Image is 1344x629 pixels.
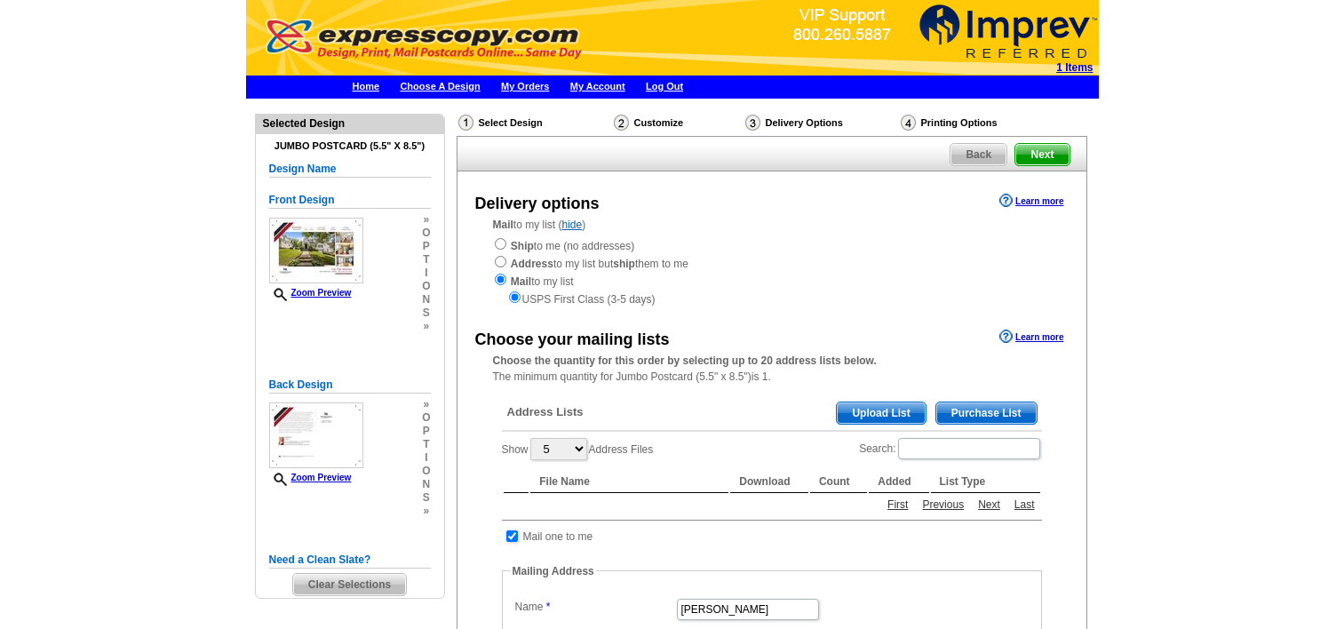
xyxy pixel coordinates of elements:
div: Select Design [457,114,612,136]
span: » [422,320,430,333]
img: Printing Options & Summary [901,115,916,131]
a: Home [353,81,380,92]
div: Selected Design [256,115,444,131]
strong: 1 Items [1056,61,1093,74]
div: Customize [612,114,744,131]
strong: Address [511,258,553,270]
strong: Ship [511,240,534,252]
span: i [422,451,430,465]
span: Address Lists [507,404,584,420]
span: i [422,267,430,280]
div: Choose your mailing lists [475,328,670,352]
a: Learn more [999,330,1063,344]
h4: Jumbo Postcard (5.5" x 8.5") [269,140,431,152]
strong: ship [613,258,635,270]
a: Choose A Design [400,81,480,92]
h5: Front Design [269,192,431,209]
span: Back [950,144,1006,165]
div: to my list ( ) [457,217,1086,307]
input: Search: [898,438,1040,459]
span: Clear Selections [293,574,406,595]
a: Last [1010,497,1039,513]
select: ShowAddress Files [530,438,587,460]
legend: Mailing Address [511,563,596,579]
span: o [422,411,430,425]
img: small-thumb.jpg [269,402,363,468]
span: Purchase List [936,402,1037,424]
span: n [422,293,430,307]
span: t [422,438,430,451]
span: » [422,505,430,518]
th: Added [869,471,928,493]
span: p [422,425,430,438]
a: My Orders [501,81,549,92]
strong: Mail [493,219,513,231]
label: Name [515,599,675,615]
a: My Account [570,81,625,92]
a: Back [950,143,1007,166]
a: First [883,497,912,513]
a: Log Out [646,81,683,92]
th: Download [730,471,808,493]
th: List Type [931,471,1040,493]
span: o [422,280,430,293]
a: Zoom Preview [269,288,352,298]
div: Delivery Options [744,114,899,136]
h5: Design Name [269,161,431,178]
a: Previous [918,497,968,513]
img: Customize [614,115,629,131]
a: Zoom Preview [269,473,352,482]
div: to me (no addresses) to my list but them to me to my list [493,236,1051,307]
span: » [422,398,430,411]
div: Printing Options [899,114,1057,131]
div: Delivery options [475,192,600,216]
span: p [422,240,430,253]
span: o [422,465,430,478]
h5: Need a Clean Slate? [269,552,431,569]
a: Next [974,497,1005,513]
img: Select Design [458,115,473,131]
span: n [422,478,430,491]
label: Search: [859,436,1041,461]
span: t [422,253,430,267]
img: small-thumb.jpg [269,218,363,283]
strong: Mail [511,275,531,288]
a: Learn more [999,194,1063,208]
span: s [422,307,430,320]
a: hide [562,219,583,231]
span: o [422,227,430,240]
strong: Choose the quantity for this order by selecting up to 20 address lists below. [493,354,877,367]
th: File Name [530,471,728,493]
span: Upload List [837,402,925,424]
th: Count [810,471,867,493]
div: USPS First Class (3-5 days) [493,290,1051,307]
span: s [422,491,430,505]
label: Show Address Files [502,436,654,462]
span: Next [1015,144,1069,165]
img: Delivery Options [745,115,760,131]
h5: Back Design [269,377,431,394]
span: » [422,213,430,227]
td: Mail one to me [522,528,594,545]
div: The minimum quantity for Jumbo Postcard (5.5" x 8.5")is 1. [457,353,1086,385]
